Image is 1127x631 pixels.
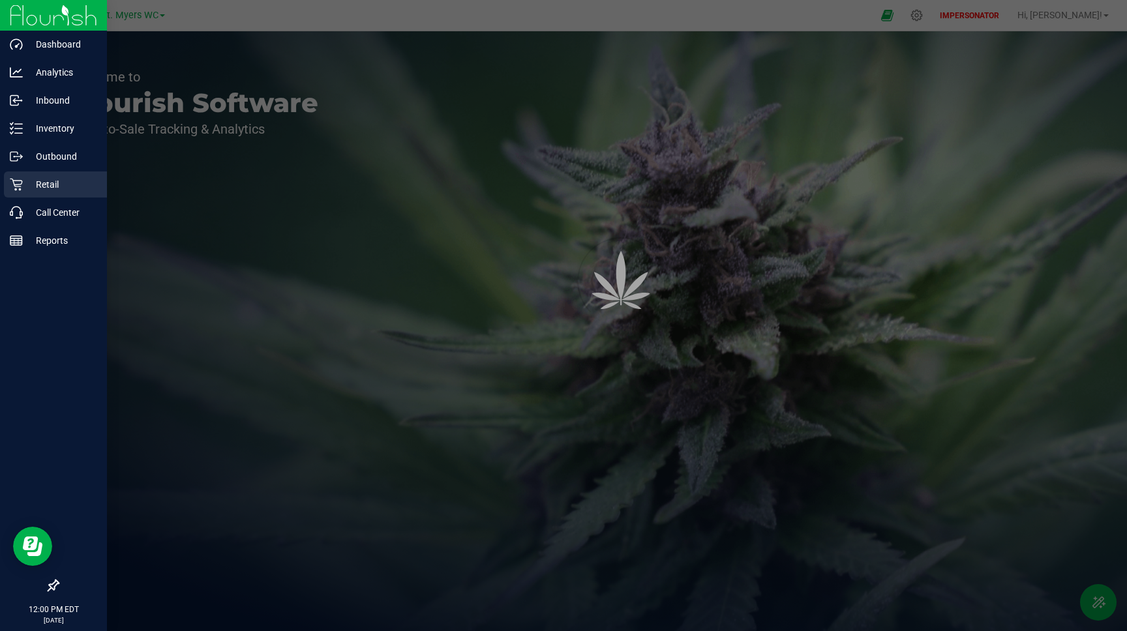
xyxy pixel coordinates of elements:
[6,604,101,615] p: 12:00 PM EDT
[23,93,101,108] p: Inbound
[23,177,101,192] p: Retail
[23,37,101,52] p: Dashboard
[10,150,23,163] inline-svg: Outbound
[10,94,23,107] inline-svg: Inbound
[10,66,23,79] inline-svg: Analytics
[6,615,101,625] p: [DATE]
[10,38,23,51] inline-svg: Dashboard
[10,122,23,135] inline-svg: Inventory
[10,234,23,247] inline-svg: Reports
[13,527,52,566] iframe: Resource center
[23,65,101,80] p: Analytics
[23,233,101,248] p: Reports
[23,121,101,136] p: Inventory
[10,206,23,219] inline-svg: Call Center
[23,205,101,220] p: Call Center
[23,149,101,164] p: Outbound
[10,178,23,191] inline-svg: Retail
